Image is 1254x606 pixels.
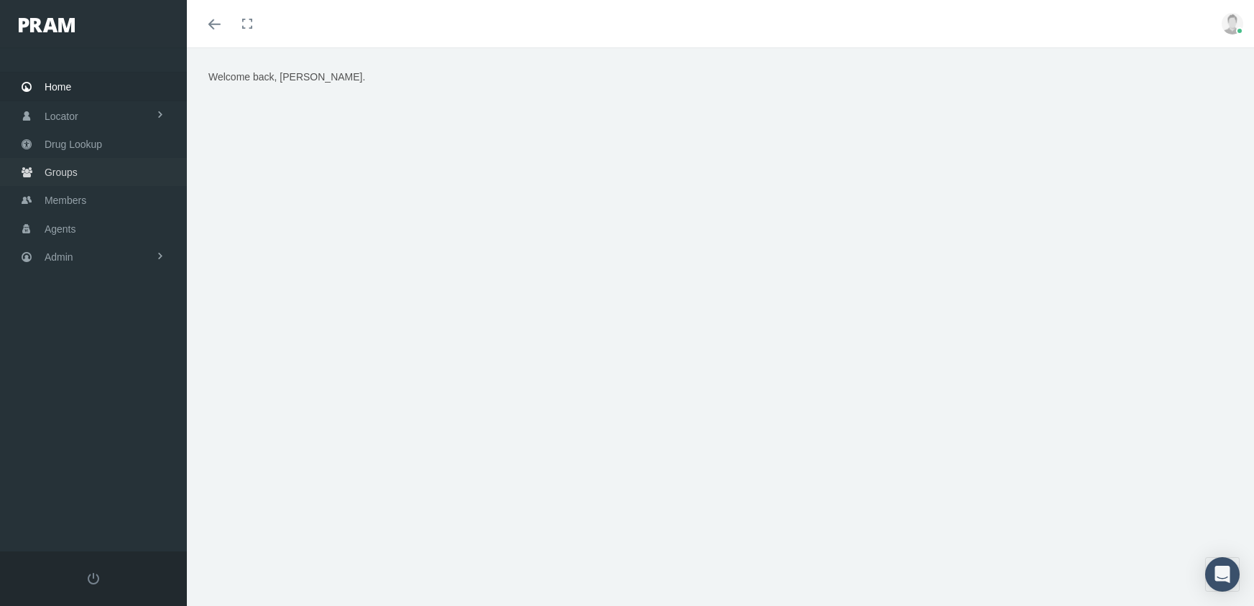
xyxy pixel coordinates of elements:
span: Welcome back, [PERSON_NAME]. [208,71,365,83]
img: user-placeholder.jpg [1222,13,1243,34]
span: Groups [45,159,78,186]
span: Agents [45,215,76,243]
span: Locator [45,103,78,130]
span: Members [45,187,86,214]
div: Open Intercom Messenger [1205,557,1240,592]
span: Admin [45,243,73,271]
span: Drug Lookup [45,131,102,158]
img: PRAM_20_x_78.png [19,18,75,32]
span: Home [45,73,71,101]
